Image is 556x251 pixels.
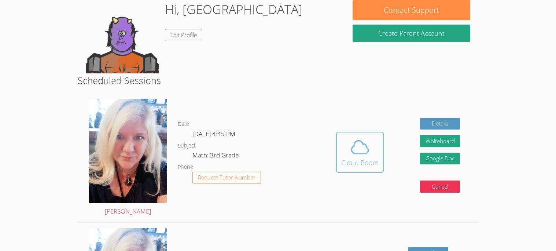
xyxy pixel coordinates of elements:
[336,132,384,173] button: Cloud Room
[420,118,460,130] a: Details
[192,172,261,184] button: Request Tutor Number
[353,25,470,42] button: Create Parent Account
[420,153,460,165] a: Google Doc
[78,73,478,87] h2: Scheduled Sessions
[178,141,196,150] dt: Subject
[420,181,460,193] button: Cancel
[341,157,379,168] div: Cloud Room
[89,99,167,203] img: Angela.jpg
[192,150,240,163] dd: Math: 3rd Grade
[420,135,460,147] button: Whiteboard
[198,175,255,180] span: Request Tutor Number
[165,29,202,41] a: Edit Profile
[178,163,193,172] dt: Phone
[192,130,235,138] span: [DATE] 4:45 PM
[178,120,189,129] dt: Date
[89,99,167,217] a: [PERSON_NAME]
